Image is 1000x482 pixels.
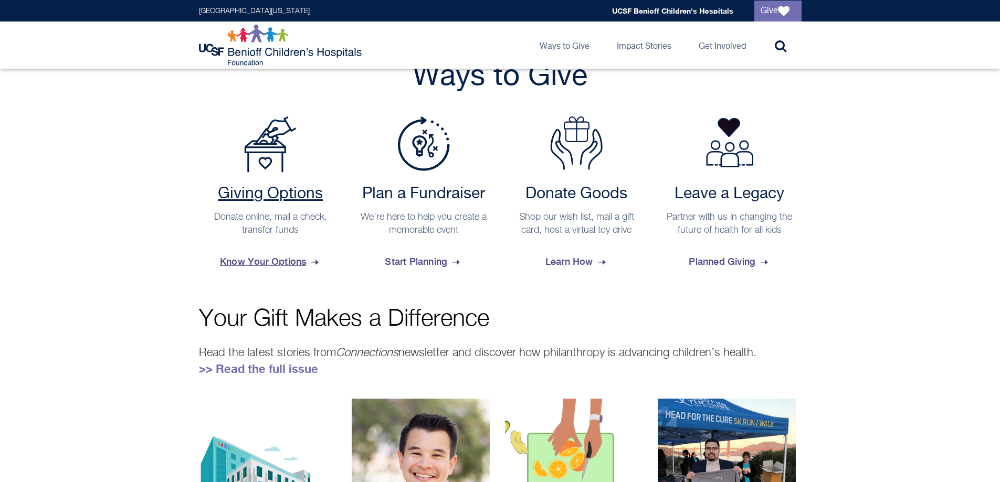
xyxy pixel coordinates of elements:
span: Planned Giving [689,248,770,276]
h2: Giving Options [204,185,338,203]
p: Read the latest stories from newsletter and discover how philanthropy is advancing children’s hea... [199,344,802,378]
a: Donate Goods Donate Goods Shop our wish list, mail a gift card, host a virtual toy drive Learn How [505,116,649,276]
h2: Leave a Legacy [663,185,796,203]
a: UCSF Benioff Children's Hospitals [612,6,733,15]
a: Give [754,1,802,22]
a: [GEOGRAPHIC_DATA][US_STATE] [199,7,310,15]
img: Donate Goods [550,116,603,170]
span: Know Your Options [220,248,321,276]
img: Payment Options [244,116,297,173]
p: We're here to help you create a memorable event [357,211,490,237]
a: Get Involved [690,22,754,69]
p: Shop our wish list, mail a gift card, host a virtual toy drive [510,211,644,237]
a: Ways to Give [531,22,598,69]
h2: Plan a Fundraiser [357,185,490,203]
a: Plan a Fundraiser Plan a Fundraiser We're here to help you create a memorable event Start Planning [352,116,496,276]
a: Payment Options Giving Options Donate online, mail a check, transfer funds Know Your Options [199,116,343,276]
img: Logo for UCSF Benioff Children's Hospitals Foundation [199,24,364,66]
h2: Donate Goods [510,185,644,203]
em: Connections [336,347,398,359]
a: >> Read the full issue [199,362,318,376]
a: Impact Stories [608,22,680,69]
p: Partner with us in changing the future of health for all kids [663,211,796,237]
a: Leave a Legacy Partner with us in changing the future of health for all kids Planned Giving [658,116,802,276]
p: Your Gift Makes a Difference [199,307,802,331]
p: Donate online, mail a check, transfer funds [204,211,338,237]
img: Plan a Fundraiser [397,116,450,171]
span: Start Planning [385,248,462,276]
span: Learn How [545,248,608,276]
h2: Ways to Give [199,59,802,95]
